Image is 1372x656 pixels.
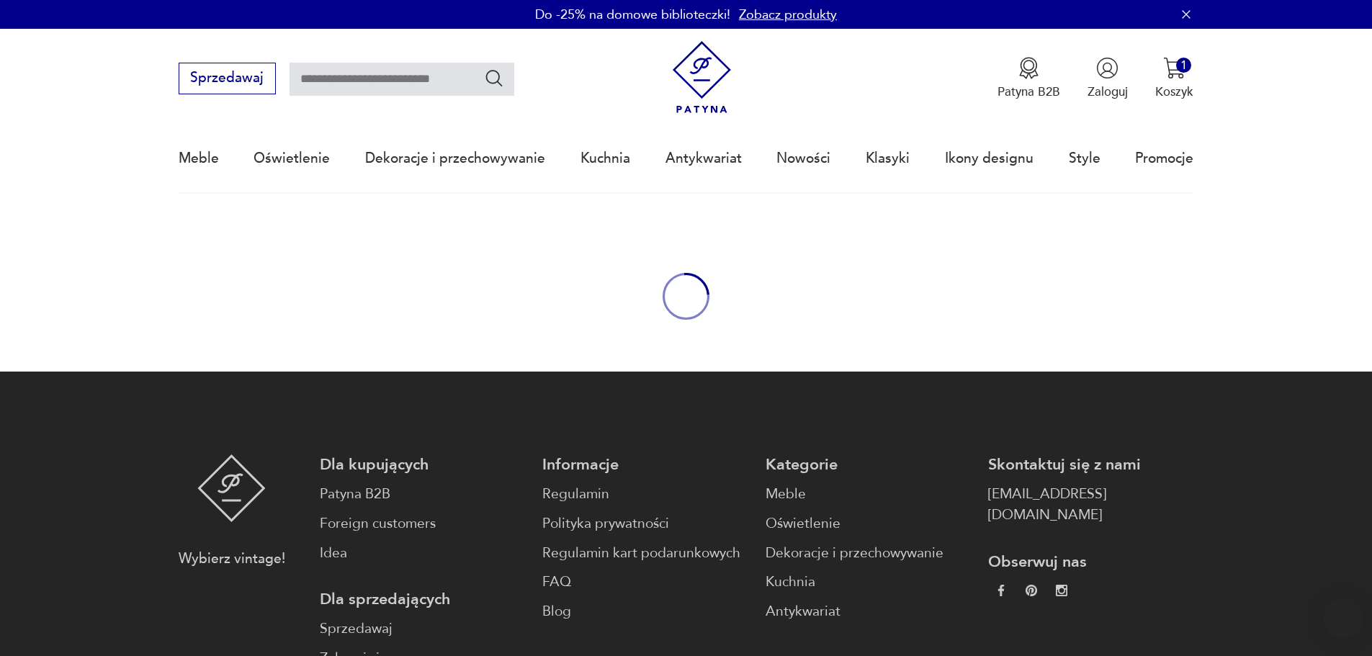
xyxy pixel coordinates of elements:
[1163,57,1185,79] img: Ikona koszyka
[580,125,630,192] a: Kuchnia
[1135,125,1193,192] a: Promocje
[1088,57,1128,100] button: Zaloguj
[1026,585,1037,596] img: 37d27d81a828e637adc9f9cb2e3d3a8a.webp
[766,513,971,534] a: Oświetlenie
[320,513,525,534] a: Foreign customers
[179,549,285,570] p: Wybierz vintage!
[1155,84,1193,100] p: Koszyk
[665,125,742,192] a: Antykwariat
[254,125,330,192] a: Oświetlenie
[1018,57,1040,79] img: Ikona medalu
[179,63,276,94] button: Sprzedawaj
[766,484,971,505] a: Meble
[320,589,525,610] p: Dla sprzedających
[320,619,525,639] a: Sprzedawaj
[542,543,748,564] a: Regulamin kart podarunkowych
[542,484,748,505] a: Regulamin
[866,125,910,192] a: Klasyki
[766,601,971,622] a: Antykwariat
[320,484,525,505] a: Patyna B2B
[1176,58,1191,73] div: 1
[542,454,748,475] p: Informacje
[535,6,730,24] p: Do -25% na domowe biblioteczki!
[766,543,971,564] a: Dekoracje i przechowywanie
[776,125,830,192] a: Nowości
[766,572,971,593] a: Kuchnia
[320,454,525,475] p: Dla kupujących
[320,543,525,564] a: Idea
[665,41,738,114] img: Patyna - sklep z meblami i dekoracjami vintage
[1069,125,1100,192] a: Style
[995,585,1007,596] img: da9060093f698e4c3cedc1453eec5031.webp
[365,125,545,192] a: Dekoracje i przechowywanie
[988,484,1193,526] a: [EMAIL_ADDRESS][DOMAIN_NAME]
[542,601,748,622] a: Blog
[484,68,505,89] button: Szukaj
[179,125,219,192] a: Meble
[542,572,748,593] a: FAQ
[197,454,266,522] img: Patyna - sklep z meblami i dekoracjami vintage
[542,513,748,534] a: Polityka prywatności
[739,6,837,24] a: Zobacz produkty
[1088,84,1128,100] p: Zaloguj
[1056,585,1067,596] img: c2fd9cf7f39615d9d6839a72ae8e59e5.webp
[997,84,1060,100] p: Patyna B2B
[997,57,1060,100] button: Patyna B2B
[988,454,1193,475] p: Skontaktuj się z nami
[766,454,971,475] p: Kategorie
[1155,57,1193,100] button: 1Koszyk
[997,57,1060,100] a: Ikona medaluPatyna B2B
[1323,598,1363,639] iframe: Smartsupp widget button
[945,125,1034,192] a: Ikony designu
[179,73,276,85] a: Sprzedawaj
[988,552,1193,572] p: Obserwuj nas
[1096,57,1118,79] img: Ikonka użytkownika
